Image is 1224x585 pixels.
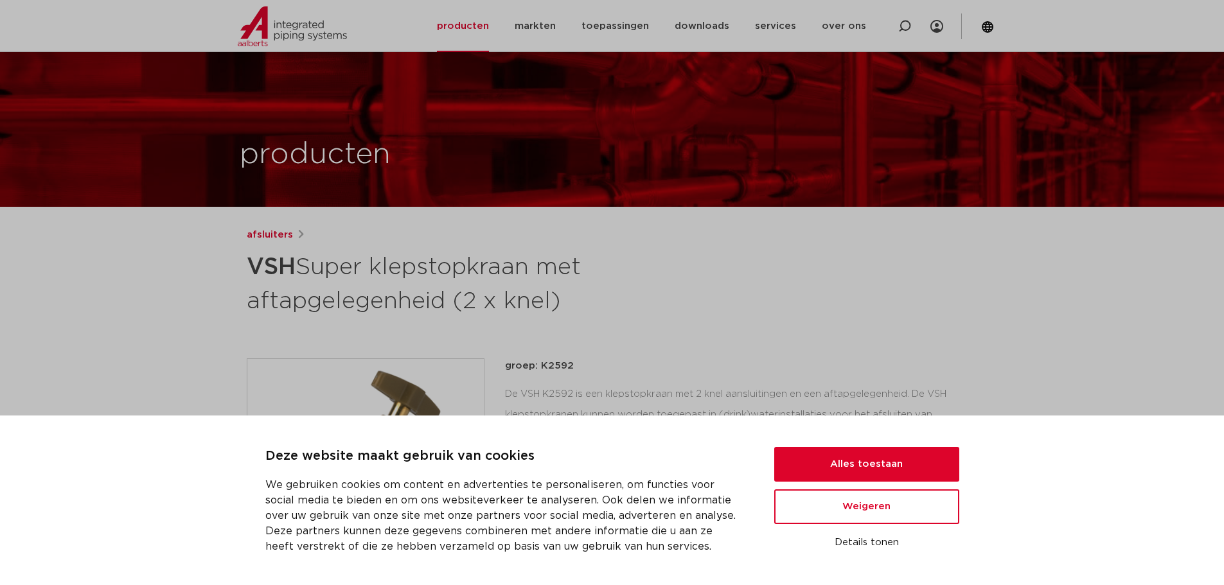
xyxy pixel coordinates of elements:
button: Details tonen [774,532,959,554]
p: groep: K2592 [505,358,978,374]
div: De VSH K2592 is een klepstopkraan met 2 knel aansluitingen en een aftapgelegenheid. De VSH klepst... [505,384,978,512]
p: Deze website maakt gebruik van cookies [265,446,743,467]
button: Weigeren [774,489,959,524]
h1: Super klepstopkraan met aftapgelegenheid (2 x knel) [247,248,729,317]
a: afsluiters [247,227,293,243]
strong: VSH [247,256,296,279]
h1: producten [240,134,391,175]
p: We gebruiken cookies om content en advertenties te personaliseren, om functies voor social media ... [265,477,743,554]
button: Alles toestaan [774,447,959,482]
